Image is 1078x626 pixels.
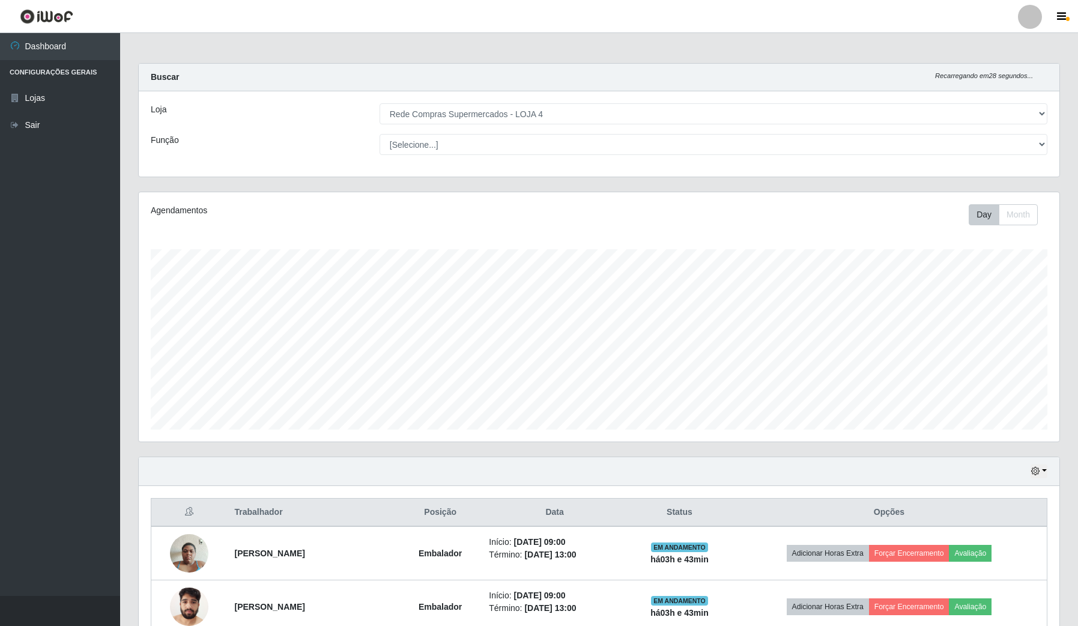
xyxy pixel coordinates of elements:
button: Forçar Encerramento [869,598,949,615]
img: CoreUI Logo [20,9,73,24]
strong: Embalador [419,602,462,612]
th: Posição [399,499,482,527]
span: EM ANDAMENTO [651,596,708,606]
th: Status [628,499,731,527]
button: Forçar Encerramento [869,545,949,562]
button: Adicionar Horas Extra [787,545,869,562]
time: [DATE] 09:00 [514,537,566,547]
span: EM ANDAMENTO [651,542,708,552]
strong: há 03 h e 43 min [650,555,709,564]
button: Day [969,204,999,225]
li: Término: [489,602,620,615]
div: Toolbar with button groups [969,204,1047,225]
strong: Embalador [419,549,462,558]
label: Loja [151,103,166,116]
button: Adicionar Horas Extra [787,598,869,615]
i: Recarregando em 28 segundos... [935,72,1033,79]
strong: há 03 h e 43 min [650,608,709,618]
button: Month [999,204,1038,225]
div: First group [969,204,1038,225]
button: Avaliação [949,598,992,615]
th: Trabalhador [227,499,399,527]
li: Término: [489,549,620,561]
img: 1731584937097.jpeg [170,527,208,579]
div: Agendamentos [151,204,514,217]
strong: [PERSON_NAME] [234,602,304,612]
th: Opções [731,499,1047,527]
li: Início: [489,536,620,549]
li: Início: [489,589,620,602]
th: Data [482,499,628,527]
time: [DATE] 09:00 [514,591,566,600]
button: Avaliação [949,545,992,562]
label: Função [151,134,179,147]
time: [DATE] 13:00 [524,550,576,559]
time: [DATE] 13:00 [524,603,576,613]
strong: [PERSON_NAME] [234,549,304,558]
strong: Buscar [151,72,179,82]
